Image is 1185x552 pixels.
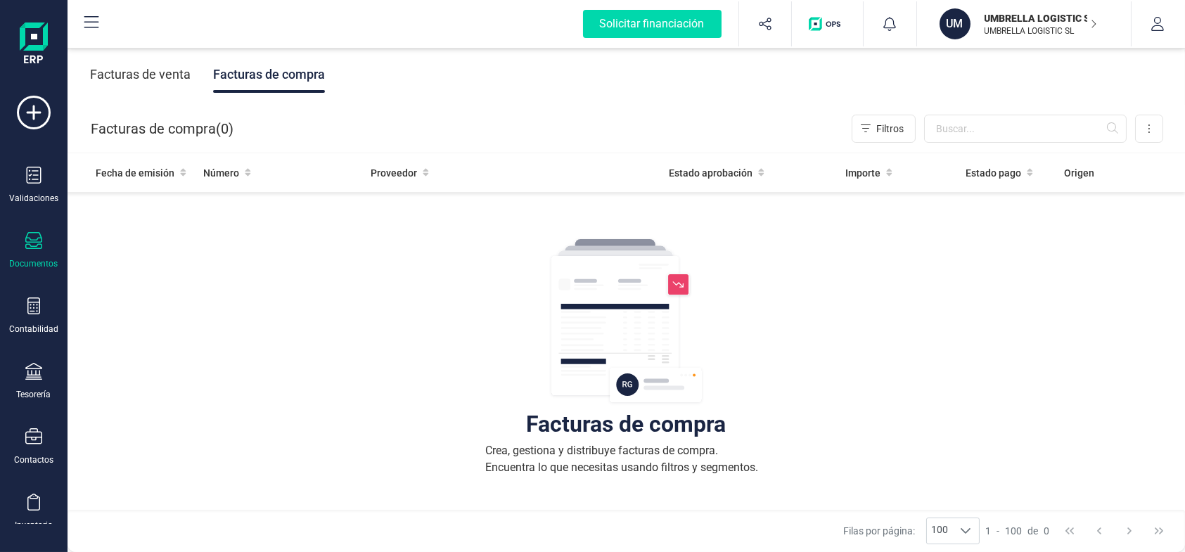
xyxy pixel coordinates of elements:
[371,166,417,180] span: Proveedor
[566,1,738,46] button: Solicitar financiación
[96,166,174,180] span: Fecha de emisión
[213,56,325,93] div: Facturas de compra
[486,442,767,476] div: Crea, gestiona y distribuye facturas de compra. Encuentra lo que necesitas usando filtros y segme...
[221,119,229,139] span: 0
[1146,518,1172,544] button: Last Page
[985,524,1049,538] div: -
[10,258,58,269] div: Documentos
[985,25,1097,37] p: UMBRELLA LOGISTIC SL
[940,8,971,39] div: UM
[90,56,191,93] div: Facturas de venta
[91,115,233,143] div: Facturas de compra ( )
[14,454,53,466] div: Contactos
[809,17,846,31] img: Logo de OPS
[934,1,1114,46] button: UMUMBRELLA LOGISTIC SLUMBRELLA LOGISTIC SL
[669,166,752,180] span: Estado aprobación
[966,166,1021,180] span: Estado pago
[985,524,991,538] span: 1
[852,115,916,143] button: Filtros
[1065,166,1095,180] span: Origen
[845,166,880,180] span: Importe
[9,193,58,204] div: Validaciones
[985,11,1097,25] p: UMBRELLA LOGISTIC SL
[843,518,980,544] div: Filas por página:
[800,1,854,46] button: Logo de OPS
[1005,524,1022,538] span: 100
[549,237,704,406] img: img-empty-table.svg
[203,166,239,180] span: Número
[20,23,48,68] img: Logo Finanedi
[527,417,726,431] div: Facturas de compra
[1056,518,1083,544] button: First Page
[17,389,51,400] div: Tesorería
[1116,518,1143,544] button: Next Page
[924,115,1127,143] input: Buscar...
[876,122,904,136] span: Filtros
[15,520,53,531] div: Inventario
[9,323,58,335] div: Contabilidad
[1044,524,1049,538] span: 0
[927,518,952,544] span: 100
[583,10,722,38] div: Solicitar financiación
[1086,518,1113,544] button: Previous Page
[1027,524,1038,538] span: de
